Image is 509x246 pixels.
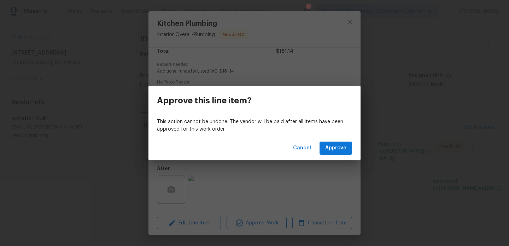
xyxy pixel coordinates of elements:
p: This action cannot be undone. The vendor will be paid after all items have been approved for this... [157,118,352,133]
span: Approve [325,144,346,153]
span: Cancel [293,144,311,153]
button: Approve [320,142,352,155]
h3: Approve this line item? [157,96,252,105]
button: Cancel [290,142,314,155]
